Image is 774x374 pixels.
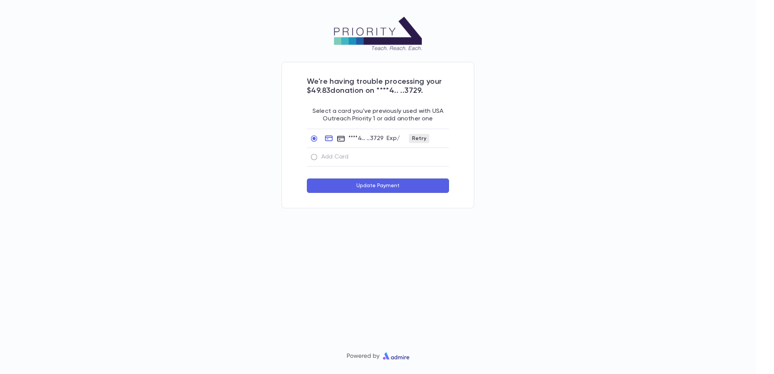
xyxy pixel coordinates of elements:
[409,135,429,142] span: Retry
[307,78,442,95] span: We're having trouble processing your $49.83 donation on **** 4.. ..3729 .
[307,95,449,123] p: Select a card you've previously used with USA Outreach Priority 1 or add another one
[321,153,348,161] p: Add Card
[387,135,400,142] p: Exp /
[307,179,449,193] button: Update Payment
[333,17,423,51] img: USA Outreach Priority 1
